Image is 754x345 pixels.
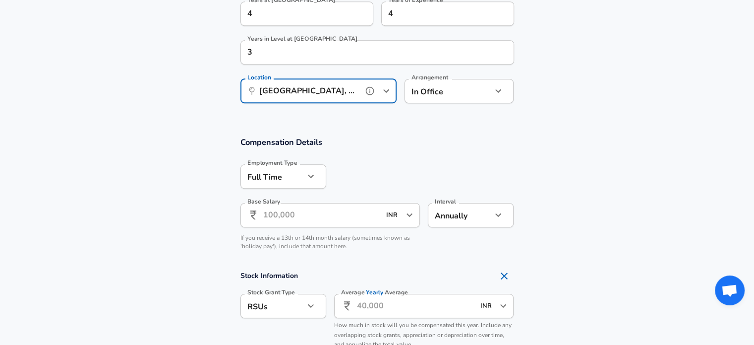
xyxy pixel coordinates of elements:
button: Open [379,84,393,98]
label: Years in Level at [GEOGRAPHIC_DATA] [247,36,358,42]
input: USD [477,298,497,314]
input: 40,000 [357,294,474,318]
label: Base Salary [247,199,280,205]
input: 1 [240,40,492,65]
label: Stock Grant Type [247,289,295,295]
h4: Stock Information [240,266,514,286]
h3: Compensation Details [240,137,514,148]
input: USD [383,207,403,223]
button: Open [403,208,416,222]
label: Location [247,74,271,80]
label: Interval [435,199,456,205]
div: Annually [428,203,492,227]
div: Full Time [240,164,304,189]
button: Remove Section [494,266,514,286]
div: In Office [405,79,477,103]
button: help [362,83,377,98]
label: Employment Type [247,160,297,166]
button: Open [496,299,510,313]
input: 7 [381,1,492,26]
label: Average Average [341,289,408,295]
span: Yearly [366,288,383,296]
input: 100,000 [263,203,381,227]
input: 0 [240,1,351,26]
p: If you receive a 13th or 14th month salary (sometimes known as 'holiday pay'), include that amoun... [240,234,420,251]
div: RSUs [240,294,304,318]
div: Open chat [715,276,745,305]
label: Arrangement [411,74,448,80]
